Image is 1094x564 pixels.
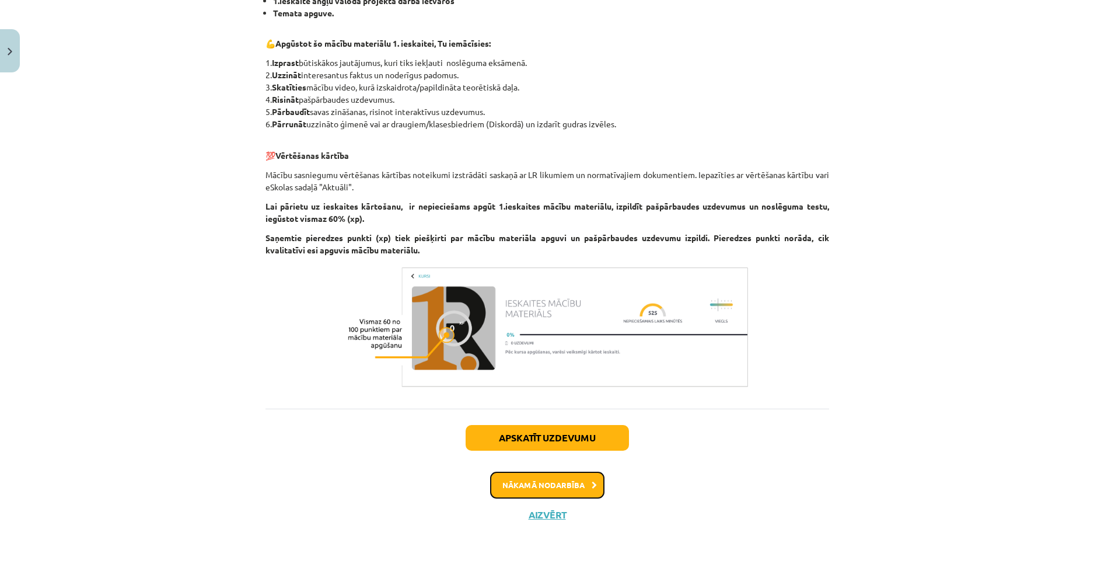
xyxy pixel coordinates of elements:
[272,94,299,105] b: Risināt
[275,38,491,48] b: Apgūstot šo mācību materiālu 1. ieskaitei, Tu iemācīsies:
[272,57,299,68] b: Izprast
[265,201,829,224] b: Lai pārietu uz ieskaites kārtošanu, ir nepieciešams apgūt 1.ieskaites mācību materiālu, izpildīt ...
[265,137,829,162] p: 💯
[490,472,604,499] button: Nākamā nodarbība
[275,150,349,161] b: Vērtēšanas kārtība
[265,37,829,50] p: 💪
[8,48,12,55] img: icon-close-lesson-0947bae3869378f0d4975bcd49f059093ad1ed9edebbc8119c70593378902aed.svg
[466,425,629,451] button: Apskatīt uzdevumu
[265,57,829,130] p: 1. būtiskākos jautājumus, kuri tiks iekļauti noslēguma eksāmenā. 2. interesantus faktus un noderī...
[272,69,301,80] b: Uzzināt
[265,232,829,255] b: Saņemtie pieredzes punkti (xp) tiek piešķirti par mācību materiāla apguvi un pašpārbaudes uzdevum...
[273,8,334,18] b: Temata apguve.
[272,82,306,92] b: Skatīties
[265,169,829,193] p: Mācību sasniegumu vērtēšanas kārtības noteikumi izstrādāti saskaņā ar LR likumiem un normatīvajie...
[272,106,310,117] b: Pārbaudīt
[272,119,306,129] b: Pārrunāt
[525,509,569,521] button: Aizvērt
